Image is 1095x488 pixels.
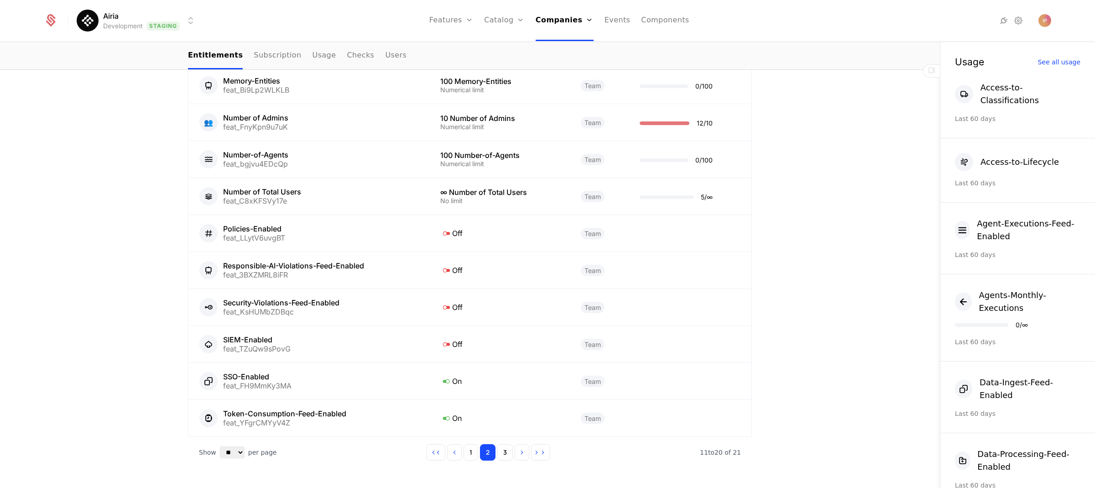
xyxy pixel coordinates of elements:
[581,376,605,387] span: Team
[955,217,1080,243] button: Agent-Executions-Feed-Enabled
[223,271,364,278] div: feat_3BXZMRL8iFR
[701,194,713,200] div: 5 / ∞
[223,262,364,269] div: Responsible-AI-Violations-Feed-Enabled
[440,115,559,122] div: 10 Number of Admins
[199,113,218,131] div: 👥
[79,10,196,31] button: Select environment
[1038,14,1051,27] button: Open user button
[955,289,1080,315] button: Agents-Monthly-Executions
[223,234,285,241] div: feat_LLytV6uvgBT
[581,413,605,424] span: Team
[955,409,1080,418] div: Last 60 days
[695,83,713,89] div: 0 / 100
[385,42,407,69] a: Users
[447,444,462,461] button: Go to previous page
[223,345,291,352] div: feat_TZuQw9sPovG
[955,376,1080,402] button: Data-Ingest-Feed-Enabled
[440,152,559,159] div: 100 Number-of-Agents
[497,444,513,461] button: Go to page 3
[440,375,559,387] div: On
[223,373,292,380] div: SSO-Enabled
[188,42,243,69] a: Entitlements
[440,227,559,239] div: Off
[581,265,605,276] span: Team
[223,299,339,306] div: Security-Violations-Feed-Enabled
[700,449,741,456] span: 21
[979,289,1081,315] div: Agents-Monthly-Executions
[515,444,529,461] button: Go to next page
[223,123,288,131] div: feat_FnyKpn9u7uK
[223,419,346,426] div: feat_YFgrCMYyV4Z
[955,81,1080,107] button: Access-to-Classifications
[955,448,1080,473] button: Data-Processing-Feed-Enabled
[1038,14,1051,27] img: Ivana Popova
[188,437,752,468] div: Table pagination
[581,117,605,128] span: Team
[440,264,559,276] div: Off
[223,77,289,84] div: Memory-Entities
[700,449,733,456] span: 11 to 20 of
[223,336,291,343] div: SIEM-Enabled
[223,86,289,94] div: feat_Bi9Lp2WLKLB
[188,42,407,69] ul: Choose Sub Page
[440,198,559,204] div: No limit
[955,178,1080,188] div: Last 60 days
[188,42,752,69] nav: Main
[220,446,245,458] select: Select page size
[480,444,495,461] button: Go to page 2
[440,412,559,424] div: On
[464,444,478,461] button: Go to page 1
[223,160,288,168] div: feat_bgjvu4EDcQp
[103,10,119,21] span: Airia
[955,337,1080,346] div: Last 60 days
[313,42,336,69] a: Usage
[440,301,559,313] div: Off
[955,57,984,67] div: Usage
[347,42,374,69] a: Checks
[440,78,559,85] div: 100 Memory-Entities
[980,81,1080,107] div: Access-to-Classifications
[581,302,605,313] span: Team
[581,154,605,165] span: Team
[223,114,288,121] div: Number of Admins
[581,339,605,350] span: Team
[1016,322,1028,328] div: 0 / ∞
[440,124,559,130] div: Numerical limit
[697,120,713,126] div: 12 / 10
[980,376,1080,402] div: Data-Ingest-Feed-Enabled
[248,448,277,457] span: per page
[980,156,1059,168] div: Access-to-Lifecycle
[103,21,143,31] div: Development
[440,87,559,93] div: Numerical limit
[581,228,605,239] span: Team
[695,157,713,163] div: 0 / 100
[955,153,1059,171] button: Access-to-Lifecycle
[1013,15,1024,26] a: Settings
[223,382,292,389] div: feat_FH9MmKy3MA
[581,80,605,91] span: Team
[223,188,301,195] div: Number of Total Users
[426,444,445,461] button: Go to first page
[440,161,559,167] div: Numerical limit
[146,21,180,31] span: Staging
[955,250,1080,259] div: Last 60 days
[223,225,285,232] div: Policies-Enabled
[440,338,559,350] div: Off
[531,444,550,461] button: Go to last page
[977,217,1080,243] div: Agent-Executions-Feed-Enabled
[998,15,1009,26] a: Integrations
[1038,59,1080,65] div: See all usage
[955,114,1080,123] div: Last 60 days
[77,10,99,31] img: Airia
[223,197,301,205] div: feat_C8xKFSVy17e
[977,448,1080,473] div: Data-Processing-Feed-Enabled
[440,189,559,196] div: ∞ Number of Total Users
[223,410,346,417] div: Token-Consumption-Feed-Enabled
[581,191,605,202] span: Team
[199,448,216,457] span: Show
[223,151,288,158] div: Number-of-Agents
[426,444,550,461] div: Page navigation
[223,308,339,315] div: feat_KsHUMbZDBqc
[254,42,301,69] a: Subscription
